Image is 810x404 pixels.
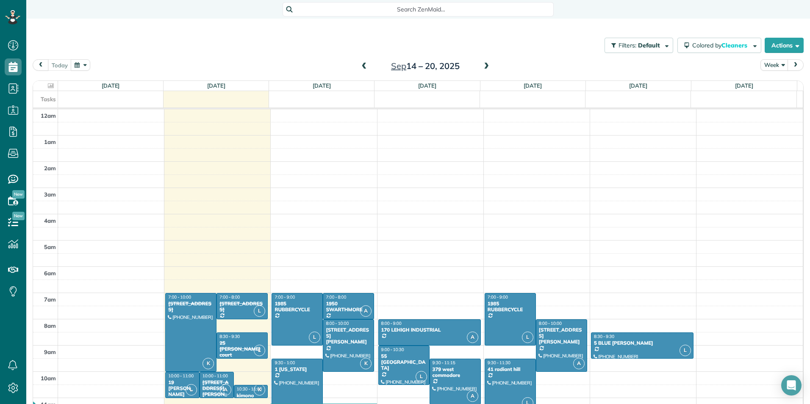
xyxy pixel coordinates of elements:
[254,305,265,317] span: L
[781,375,802,396] div: Open Intercom Messenger
[629,82,647,89] a: [DATE]
[573,358,585,369] span: A
[44,349,56,355] span: 9am
[186,384,197,396] span: L
[202,358,214,369] span: K
[274,301,320,313] div: 1985 RUBBERCYCLE
[33,59,49,71] button: prev
[538,327,585,345] div: [STREET_ADDRESS][PERSON_NAME]
[433,360,455,365] span: 9:30 - 11:15
[677,38,761,53] button: Colored byCleaners
[418,82,436,89] a: [DATE]
[12,190,25,199] span: New
[102,82,120,89] a: [DATE]
[44,244,56,250] span: 5am
[41,96,56,102] span: Tasks
[237,386,262,392] span: 10:30 - 11:00
[44,138,56,145] span: 1am
[372,61,478,71] h2: 14 – 20, 2025
[202,373,228,379] span: 10:00 - 11:00
[41,112,56,119] span: 12am
[416,371,427,382] span: L
[325,327,372,345] div: [STREET_ADDRESS][PERSON_NAME]
[467,390,478,402] span: A
[326,294,346,300] span: 7:00 - 8:00
[326,321,349,326] span: 8:00 - 10:00
[487,366,533,372] div: 41 radiant hill
[275,294,295,300] span: 7:00 - 9:00
[760,59,788,71] button: Week
[220,384,231,396] span: A
[360,358,372,369] span: K
[44,191,56,198] span: 3am
[381,327,478,333] div: 170 LEHIGH INDUSTRIAL
[391,61,406,71] span: Sep
[44,270,56,277] span: 6am
[168,379,197,398] div: 19 [PERSON_NAME]
[721,42,749,49] span: Cleaners
[168,373,194,379] span: 10:00 - 11:00
[539,321,562,326] span: 8:00 - 10:00
[381,353,427,371] div: 55 [GEOGRAPHIC_DATA]
[680,345,691,356] span: L
[44,322,56,329] span: 8am
[41,375,56,382] span: 10am
[48,59,72,71] button: today
[735,82,753,89] a: [DATE]
[594,334,614,339] span: 8:30 - 9:30
[44,296,56,303] span: 7am
[522,332,533,343] span: L
[207,82,225,89] a: [DATE]
[360,305,372,317] span: A
[202,379,231,404] div: [STREET_ADDRESS][PERSON_NAME]
[12,212,25,220] span: New
[619,42,636,49] span: Filters:
[44,165,56,172] span: 2am
[168,294,191,300] span: 7:00 - 10:00
[274,366,320,372] div: 1 [US_STATE]
[309,332,320,343] span: L
[524,82,542,89] a: [DATE]
[381,347,404,352] span: 9:00 - 10:30
[692,42,750,49] span: Colored by
[219,301,265,313] div: [STREET_ADDRESS]
[467,332,478,343] span: A
[488,294,508,300] span: 7:00 - 9:00
[219,334,240,339] span: 8:30 - 9:30
[275,360,295,365] span: 9:30 - 1:00
[44,217,56,224] span: 4am
[765,38,804,53] button: Actions
[600,38,673,53] a: Filters: Default
[313,82,331,89] a: [DATE]
[168,301,214,313] div: [STREET_ADDRESS]
[236,393,266,398] div: kimono
[219,340,265,358] div: 25 [PERSON_NAME] court
[605,38,673,53] button: Filters: Default
[254,384,265,396] span: K
[638,42,660,49] span: Default
[432,366,478,379] div: 379 west commodore
[487,301,533,313] div: 1985 RUBBERCYCLE
[254,345,265,356] span: L
[219,294,240,300] span: 7:00 - 8:00
[788,59,804,71] button: next
[594,340,691,346] div: 5 BLUE [PERSON_NAME]
[325,301,372,313] div: 1950 SWARTHMORE
[381,321,402,326] span: 8:00 - 9:00
[488,360,510,365] span: 9:30 - 11:30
